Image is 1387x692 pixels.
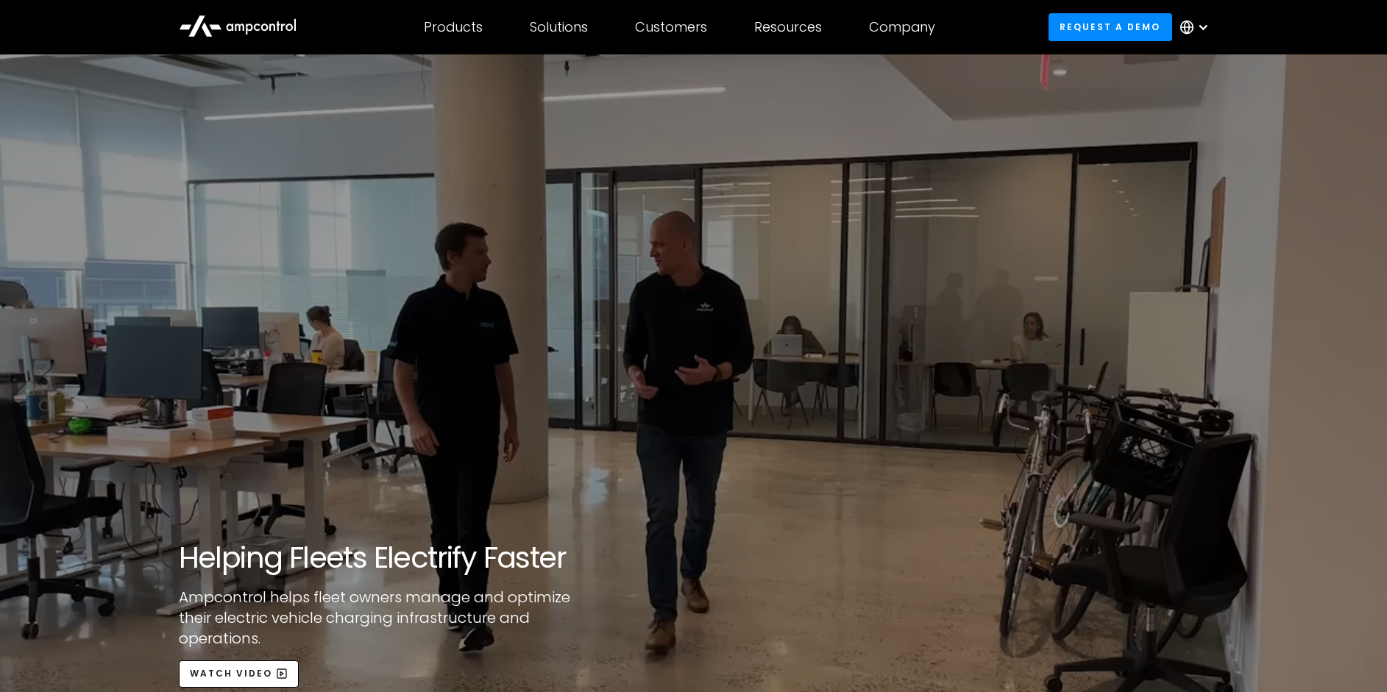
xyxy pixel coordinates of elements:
[754,19,822,35] div: Resources
[869,19,935,35] div: Company
[530,19,588,35] div: Solutions
[635,19,707,35] div: Customers
[1049,13,1172,40] a: Request a demo
[424,19,483,35] div: Products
